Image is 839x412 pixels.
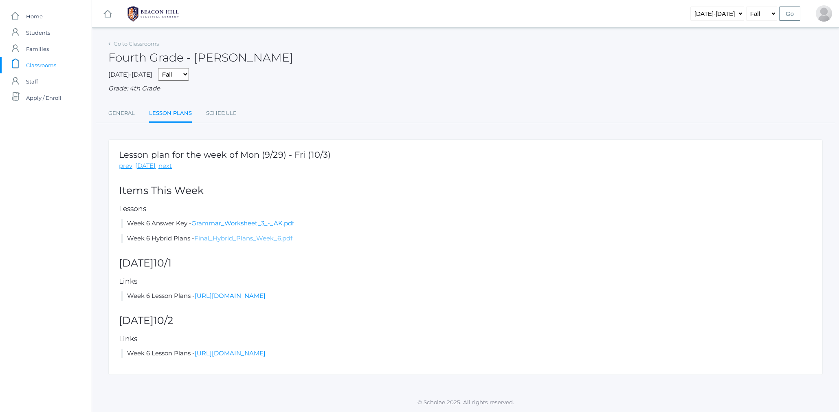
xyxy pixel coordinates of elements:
a: [URL][DOMAIN_NAME] [195,292,266,300]
a: Lesson Plans [149,105,192,123]
h5: Lessons [119,205,812,213]
h5: Links [119,278,812,285]
a: next [158,161,172,171]
a: prev [119,161,132,171]
li: Week 6 Answer Key - [121,219,812,228]
a: Final_Hybrid_Plans_Week_6.pdf [194,234,292,242]
li: Week 6 Lesson Plans - [121,349,812,358]
h2: [DATE] [119,315,812,326]
h2: [DATE] [119,258,812,269]
h1: Lesson plan for the week of Mon (9/29) - Fri (10/3) [119,150,331,159]
span: 10/1 [154,257,171,269]
h2: Fourth Grade - [PERSON_NAME] [108,51,293,64]
div: Grade: 4th Grade [108,84,823,93]
a: Grammar_Worksheet_3_-_AK.pdf [191,219,294,227]
h2: Items This Week [119,185,812,196]
a: General [108,105,135,121]
span: Classrooms [26,57,56,73]
a: Go to Classrooms [114,40,159,47]
span: Home [26,8,43,24]
a: Schedule [206,105,237,121]
span: Students [26,24,50,41]
span: [DATE]-[DATE] [108,71,152,78]
h5: Links [119,335,812,343]
input: Go [779,7,800,21]
li: Week 6 Lesson Plans - [121,291,812,301]
a: [DATE] [135,161,156,171]
span: 10/2 [154,314,173,326]
span: Staff [26,73,38,90]
div: Vivian Beaty [816,5,832,22]
img: 1_BHCALogos-05.png [123,4,184,24]
p: © Scholae 2025. All rights reserved. [92,398,839,406]
span: Families [26,41,49,57]
li: Week 6 Hybrid Plans - [121,234,812,243]
span: Apply / Enroll [26,90,61,106]
a: [URL][DOMAIN_NAME] [195,349,266,357]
